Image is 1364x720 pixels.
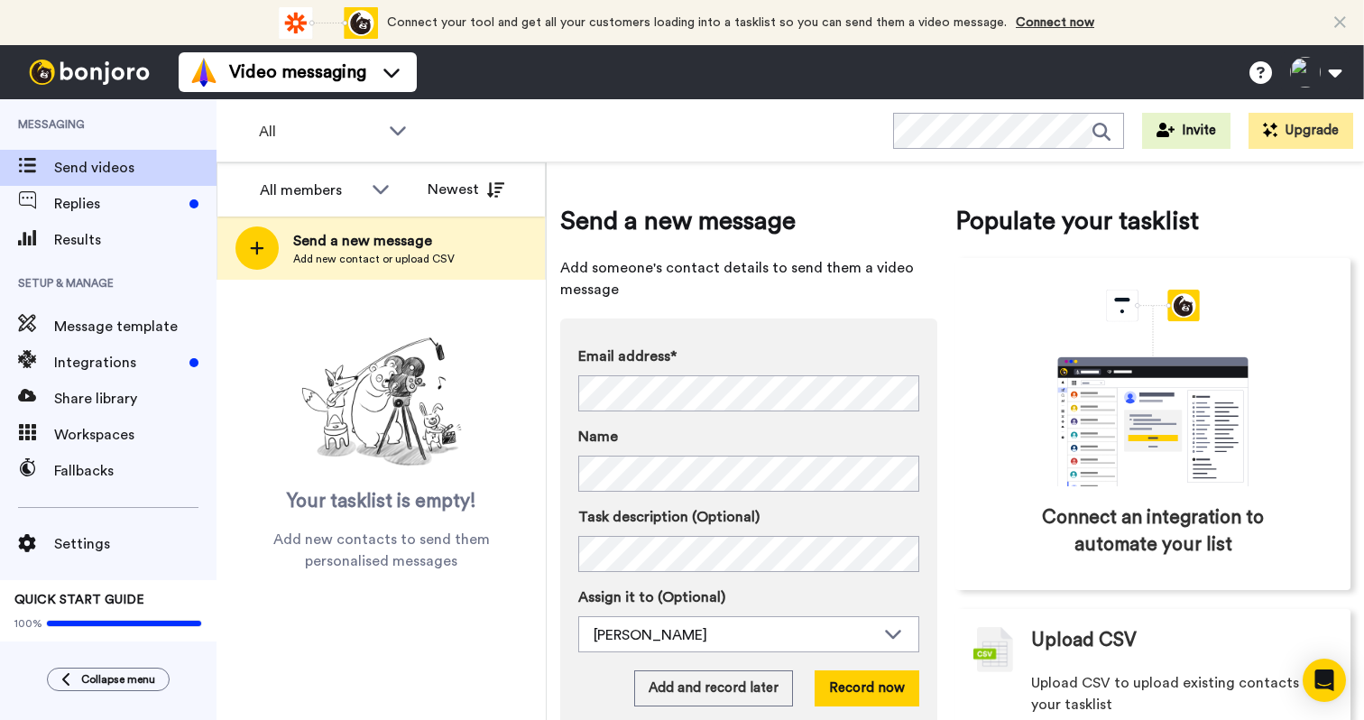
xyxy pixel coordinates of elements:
[47,668,170,691] button: Collapse menu
[1031,627,1137,654] span: Upload CSV
[54,352,182,374] span: Integrations
[578,346,919,367] label: Email address*
[1016,16,1094,29] a: Connect now
[1303,659,1346,702] div: Open Intercom Messenger
[293,230,455,252] span: Send a new message
[259,121,380,143] span: All
[815,670,919,706] button: Record now
[54,157,217,179] span: Send videos
[14,594,144,606] span: QUICK START GUIDE
[291,330,472,475] img: ready-set-action.png
[54,424,217,446] span: Workspaces
[594,624,875,646] div: [PERSON_NAME]
[634,670,793,706] button: Add and record later
[560,257,937,300] span: Add someone's contact details to send them a video message
[54,533,217,555] span: Settings
[189,58,218,87] img: vm-color.svg
[229,60,366,85] span: Video messaging
[22,60,157,85] img: bj-logo-header-white.svg
[1018,290,1288,486] div: animation
[54,316,217,337] span: Message template
[279,7,378,39] div: animation
[1249,113,1353,149] button: Upgrade
[955,203,1350,239] span: Populate your tasklist
[14,616,42,631] span: 100%
[1031,672,1332,715] span: Upload CSV to upload existing contacts to your tasklist
[578,586,919,608] label: Assign it to (Optional)
[560,203,937,239] span: Send a new message
[414,171,518,208] button: Newest
[973,627,1013,672] img: csv-grey.png
[244,529,519,572] span: Add new contacts to send them personalised messages
[81,672,155,687] span: Collapse menu
[578,506,919,528] label: Task description (Optional)
[287,488,476,515] span: Your tasklist is empty!
[387,16,1007,29] span: Connect your tool and get all your customers loading into a tasklist so you can send them a video...
[54,229,217,251] span: Results
[1142,113,1230,149] button: Invite
[578,426,618,448] span: Name
[293,252,455,266] span: Add new contact or upload CSV
[54,388,217,410] span: Share library
[54,460,217,482] span: Fallbacks
[260,180,363,201] div: All members
[54,193,182,215] span: Replies
[1032,504,1274,558] span: Connect an integration to automate your list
